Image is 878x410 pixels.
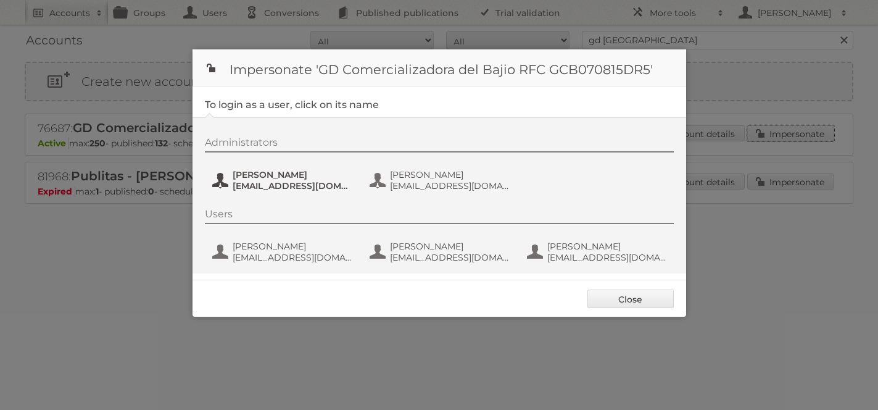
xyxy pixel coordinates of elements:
span: [PERSON_NAME] [547,241,667,252]
span: [EMAIL_ADDRESS][DOMAIN_NAME] [390,252,510,263]
span: [EMAIL_ADDRESS][DOMAIN_NAME] [233,252,352,263]
legend: To login as a user, click on its name [205,99,379,111]
span: [PERSON_NAME] [233,241,352,252]
span: [PERSON_NAME] [390,241,510,252]
div: Administrators [205,136,674,153]
button: [PERSON_NAME] [EMAIL_ADDRESS][DOMAIN_NAME] [526,240,671,264]
button: [PERSON_NAME] [EMAIL_ADDRESS][DOMAIN_NAME] [211,240,356,264]
span: [EMAIL_ADDRESS][DOMAIN_NAME] [390,180,510,191]
button: [PERSON_NAME] [EMAIL_ADDRESS][DOMAIN_NAME] [368,168,513,193]
a: Close [587,290,674,308]
span: [PERSON_NAME] [233,169,352,180]
h1: Impersonate 'GD Comercializadora del Bajio RFC GCB070815DR5' [193,49,686,86]
button: [PERSON_NAME] [EMAIL_ADDRESS][DOMAIN_NAME] [368,240,513,264]
button: [PERSON_NAME] [EMAIL_ADDRESS][DOMAIN_NAME] [211,168,356,193]
div: Users [205,208,674,224]
span: [EMAIL_ADDRESS][DOMAIN_NAME] [233,180,352,191]
span: [EMAIL_ADDRESS][DOMAIN_NAME] [547,252,667,263]
span: [PERSON_NAME] [390,169,510,180]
